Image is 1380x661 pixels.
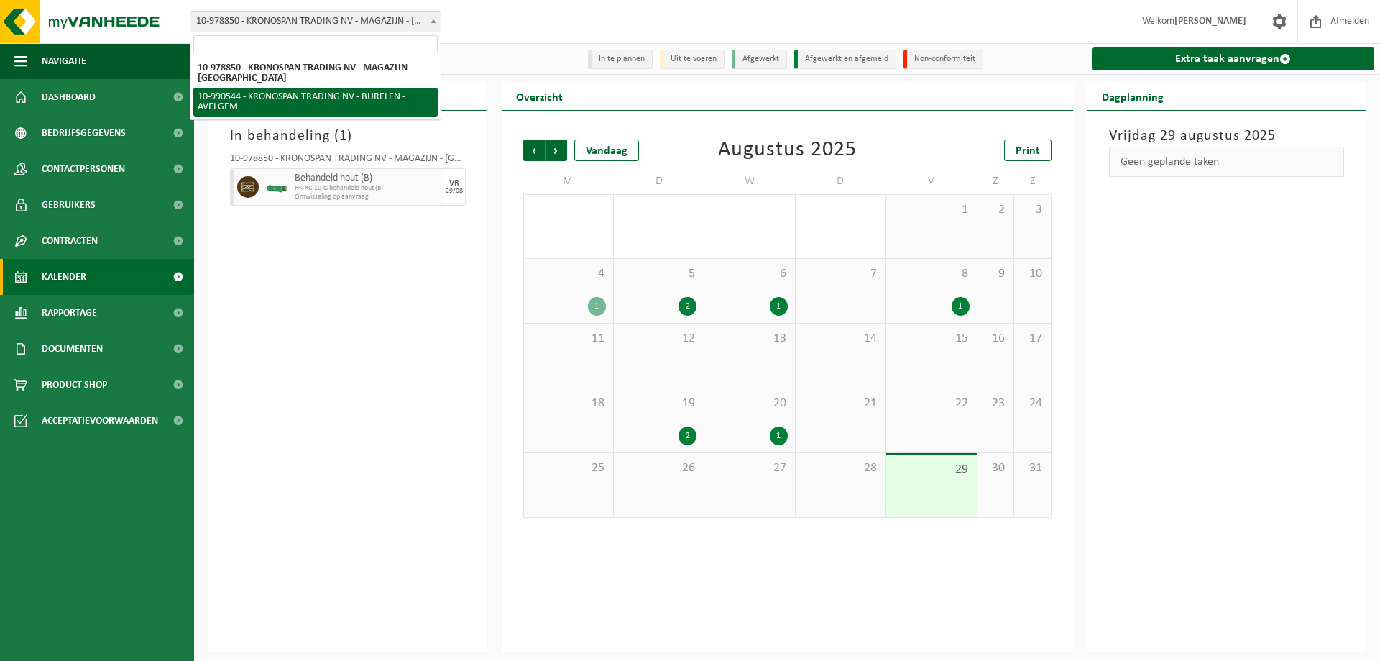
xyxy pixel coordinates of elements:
[796,168,886,194] td: D
[893,266,969,282] span: 8
[1004,140,1052,161] a: Print
[985,202,1006,218] span: 2
[446,188,463,195] div: 29/08
[893,462,969,478] span: 29
[42,115,126,151] span: Bedrijfsgegevens
[1021,331,1043,347] span: 17
[803,331,878,347] span: 14
[531,460,606,476] span: 25
[190,11,441,32] span: 10-978850 - KRONOSPAN TRADING NV - MAGAZIJN - AVELGEM
[1016,145,1040,157] span: Print
[531,331,606,347] span: 11
[1092,47,1375,70] a: Extra taak aanvragen
[712,396,787,411] span: 20
[1021,460,1043,476] span: 31
[704,168,795,194] td: W
[1014,168,1051,194] td: Z
[985,460,1006,476] span: 30
[621,460,696,476] span: 26
[42,79,96,115] span: Dashboard
[523,168,614,194] td: M
[193,59,438,88] li: 10-978850 - KRONOSPAN TRADING NV - MAGAZIJN - [GEOGRAPHIC_DATA]
[546,140,567,161] span: Volgende
[42,43,86,79] span: Navigatie
[1174,16,1246,27] strong: [PERSON_NAME]
[42,295,97,331] span: Rapportage
[712,266,787,282] span: 6
[574,140,639,161] div: Vandaag
[614,168,704,194] td: D
[977,168,1014,194] td: Z
[985,396,1006,411] span: 23
[1021,396,1043,411] span: 24
[718,140,857,161] div: Augustus 2025
[770,427,788,445] div: 1
[903,50,983,69] li: Non-conformiteit
[1021,202,1043,218] span: 3
[678,427,696,445] div: 2
[886,168,977,194] td: V
[42,259,86,295] span: Kalender
[621,331,696,347] span: 12
[523,140,545,161] span: Vorige
[678,297,696,316] div: 2
[295,173,441,184] span: Behandeld hout (B)
[794,50,896,69] li: Afgewerkt en afgemeld
[449,179,459,188] div: VR
[42,223,98,259] span: Contracten
[1109,147,1345,177] div: Geen geplande taken
[339,129,347,143] span: 1
[531,266,606,282] span: 4
[190,12,441,32] span: 10-978850 - KRONOSPAN TRADING NV - MAGAZIJN - AVELGEM
[42,367,107,403] span: Product Shop
[230,125,466,147] h3: In behandeling ( )
[42,187,96,223] span: Gebruikers
[230,154,466,168] div: 10-978850 - KRONOSPAN TRADING NV - MAGAZIJN - [GEOGRAPHIC_DATA]
[588,50,653,69] li: In te plannen
[893,331,969,347] span: 15
[295,184,441,193] span: HK-XC-10-G behandeld hout (B)
[985,331,1006,347] span: 16
[502,82,577,110] h2: Overzicht
[42,403,158,439] span: Acceptatievoorwaarden
[42,151,125,187] span: Contactpersonen
[893,396,969,411] span: 22
[531,396,606,411] span: 18
[732,50,787,69] li: Afgewerkt
[803,266,878,282] span: 7
[952,297,970,316] div: 1
[193,88,438,117] li: 10-990544 - KRONOSPAN TRADING NV - BURELEN - AVELGEM
[42,331,103,367] span: Documenten
[1021,266,1043,282] span: 10
[1109,125,1345,147] h3: Vrijdag 29 augustus 2025
[893,202,969,218] span: 1
[621,396,696,411] span: 19
[770,297,788,316] div: 1
[712,460,787,476] span: 27
[985,266,1006,282] span: 9
[660,50,724,69] li: Uit te voeren
[588,297,606,316] div: 1
[803,460,878,476] span: 28
[803,396,878,411] span: 21
[621,266,696,282] span: 5
[266,182,287,193] img: HK-XC-10-GN-00
[712,331,787,347] span: 13
[295,193,441,201] span: Omwisseling op aanvraag
[1087,82,1178,110] h2: Dagplanning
